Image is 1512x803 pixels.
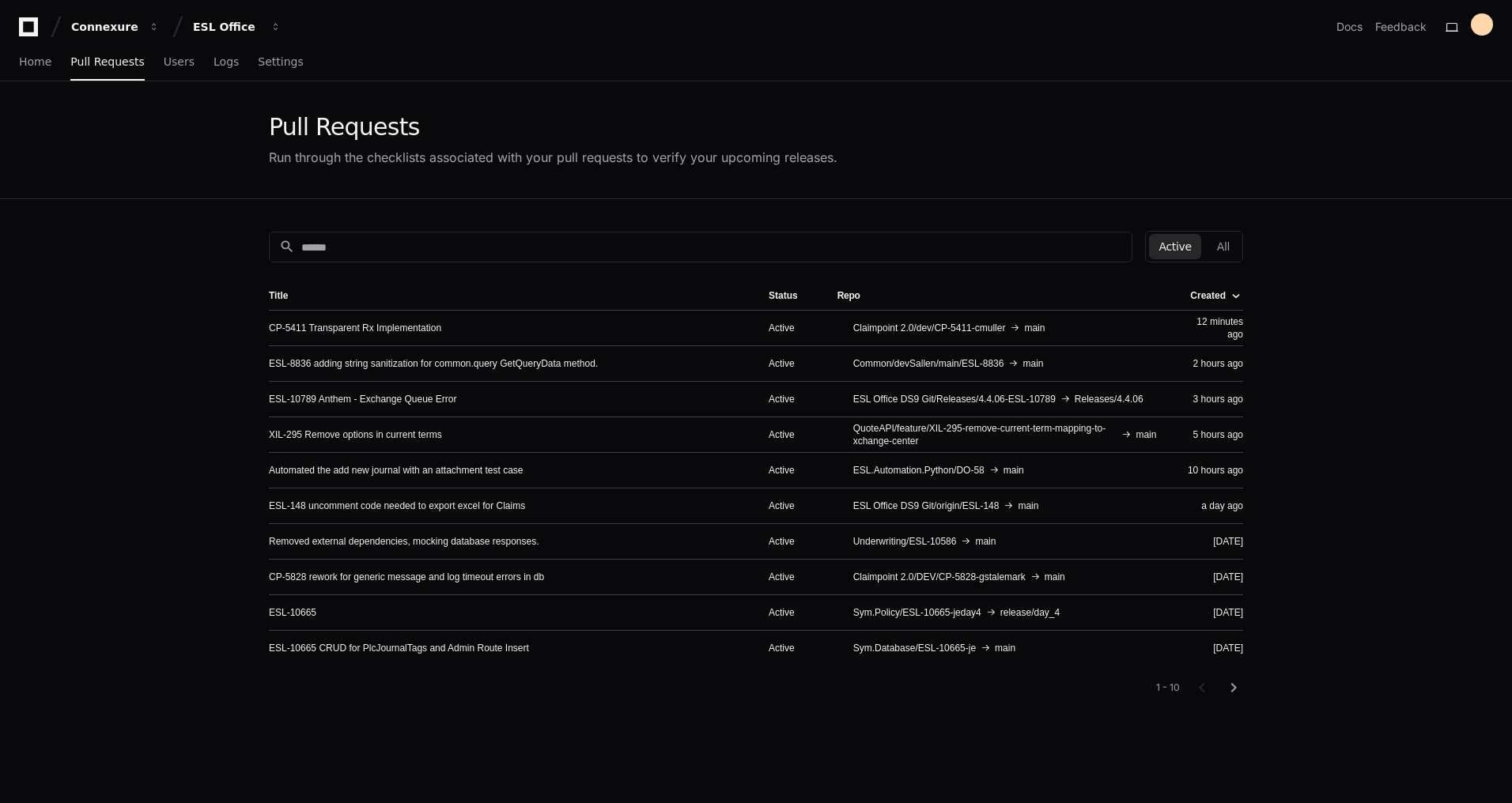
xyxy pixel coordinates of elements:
[269,289,288,302] div: Title
[71,19,139,35] div: Connexure
[269,393,456,405] a: ESL-10789 Anthem - Exchange Queue Error
[1181,464,1243,477] div: 10 hours ago
[1136,428,1156,441] span: main
[269,500,525,512] a: ESL-148 uncomment code needed to export excel for Claims
[1000,606,1060,619] span: release/day_4
[193,19,261,35] div: ESL Office
[1181,535,1243,548] div: [DATE]
[1181,571,1243,583] div: [DATE]
[164,57,195,66] span: Users
[269,571,544,583] a: CP-5828 rework for generic message and log timeout errors in db
[853,393,1056,405] span: ESL Office DS9 Git/Releases/4.4.06-ESL-10789
[853,500,1000,512] span: ESL Office DS9 Git/origin/ESL-148
[1190,289,1240,302] div: Created
[70,44,144,81] a: Pull Requests
[279,239,295,254] mat-icon: search
[187,13,288,41] button: ESL Office
[214,44,239,81] a: Logs
[269,606,316,619] a: ESL-10665
[1224,678,1243,697] mat-icon: chevron_right
[269,113,837,141] div: Pull Requests
[1375,19,1427,35] button: Feedback
[19,44,51,81] a: Home
[65,13,166,41] button: Connexure
[1181,428,1243,441] div: 5 hours ago
[853,464,985,477] span: ESL.Automation.Python/DO-58
[1149,234,1200,259] button: Active
[1156,681,1180,694] div: 1 - 10
[769,606,812,619] div: Active
[769,289,812,302] div: Status
[769,428,812,441] div: Active
[1190,289,1226,302] div: Created
[853,535,957,548] span: Underwriting/ESL-10586
[164,44,195,81] a: Users
[1181,315,1243,341] div: 12 minutes ago
[769,322,812,334] div: Active
[1181,393,1243,405] div: 3 hours ago
[769,464,812,477] div: Active
[853,322,1006,334] span: Claimpoint 2.0/dev/CP-5411-cmuller
[853,642,976,654] span: Sym.Database/ESL-10665-je
[1208,234,1239,259] button: All
[1181,500,1243,512] div: a day ago
[269,289,743,302] div: Title
[269,464,524,477] a: Automated the add new journal with an attachment test case
[769,535,812,548] div: Active
[1022,357,1043,370] span: main
[853,606,981,619] span: Sym.Policy/ESL-10665-jeday4
[269,357,598,370] a: ESL-8836 adding string sanitization for common.query GetQueryData method.
[1004,464,1024,477] span: main
[975,535,996,548] span: main
[769,357,812,370] div: Active
[269,535,539,548] a: Removed external dependencies, mocking database responses.
[269,642,529,654] a: ESL-10665 CRUD for PlcJournalTags and Admin Route Insert
[1336,19,1363,35] a: Docs
[269,148,837,167] div: Run through the checklists associated with your pull requests to verify your upcoming releases.
[1181,357,1243,370] div: 2 hours ago
[258,57,303,66] span: Settings
[853,357,1004,370] span: Common/devSallen/main/ESL-8836
[1018,500,1038,512] span: main
[258,44,303,81] a: Settings
[214,57,239,66] span: Logs
[1024,322,1045,334] span: main
[853,422,1117,447] span: QuoteAPI/feature/XIL-295-remove-current-term-mapping-to-xchange-center
[769,642,812,654] div: Active
[1045,571,1065,583] span: main
[269,428,442,441] a: XIL-295 Remove options in current terms
[19,57,51,66] span: Home
[1181,606,1243,619] div: [DATE]
[769,500,812,512] div: Active
[769,289,798,302] div: Status
[1181,642,1243,654] div: [DATE]
[70,57,144,66] span: Pull Requests
[825,281,1170,310] th: Repo
[995,642,1015,654] span: main
[853,571,1026,583] span: Claimpoint 2.0/DEV/CP-5828-gstalemark
[269,322,441,334] a: CP-5411 Transparent Rx Implementation
[769,393,812,405] div: Active
[769,571,812,583] div: Active
[1075,393,1143,405] span: Releases/4.4.06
